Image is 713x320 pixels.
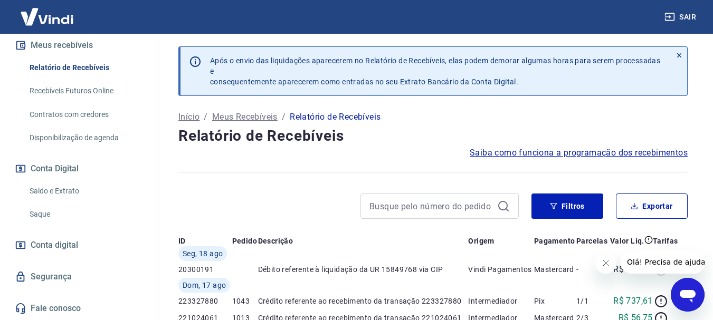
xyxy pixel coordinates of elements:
[595,253,616,274] iframe: Fechar mensagem
[210,55,663,87] p: Após o envio das liquidações aparecerem no Relatório de Recebíveis, elas podem demorar algumas ho...
[653,236,678,246] p: Tarifas
[290,111,381,123] p: Relatório de Recebíveis
[613,295,653,307] p: R$ 737,61
[13,265,145,288] a: Segurança
[576,236,607,246] p: Parcelas
[13,297,145,320] a: Fale conosco
[616,193,688,219] button: Exportar
[534,264,576,275] p: Mastercard
[576,296,609,306] p: 1/1
[178,264,232,275] p: 20300191
[258,236,293,246] p: Descrição
[178,125,688,147] h4: Relatório de Recebíveis
[621,250,705,274] iframe: Mensagem da empresa
[25,104,145,125] a: Contratos com credores
[31,238,78,253] span: Conta digital
[178,236,186,246] p: ID
[232,236,257,246] p: Pedido
[183,248,223,259] span: Seg, 18 ago
[534,236,575,246] p: Pagamento
[25,80,145,102] a: Recebíveis Futuros Online
[6,7,89,16] span: Olá! Precisa de ajuda?
[25,203,145,225] a: Saque
[468,296,534,306] p: Intermediador
[13,234,145,257] a: Conta digital
[610,236,644,246] p: Valor Líq.
[662,7,700,27] button: Sair
[25,57,145,79] a: Relatório de Recebíveis
[468,236,494,246] p: Origem
[282,111,286,123] p: /
[25,180,145,202] a: Saldo e Extrato
[13,34,145,57] button: Meus recebíveis
[232,296,258,306] p: 1043
[178,111,199,123] a: Início
[212,111,278,123] a: Meus Recebíveis
[25,127,145,149] a: Disponibilização de agenda
[258,264,469,275] p: Débito referente à liquidação da UR 15849768 via CIP
[534,296,576,306] p: Pix
[13,157,145,180] button: Conta Digital
[369,198,493,214] input: Busque pelo número do pedido
[204,111,207,123] p: /
[468,264,534,275] p: Vindi Pagamentos
[470,147,688,159] a: Saiba como funciona a programação dos recebimentos
[671,278,705,312] iframe: Botão para abrir a janela de mensagens
[178,296,232,306] p: 223327880
[183,280,226,290] span: Dom, 17 ago
[258,296,469,306] p: Crédito referente ao recebimento da transação 223327880
[13,1,81,33] img: Vindi
[576,264,609,275] p: -
[531,193,603,219] button: Filtros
